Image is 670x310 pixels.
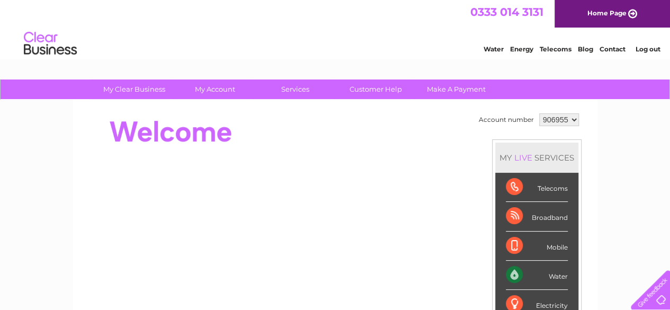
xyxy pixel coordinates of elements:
[600,45,626,53] a: Contact
[578,45,593,53] a: Blog
[91,79,178,99] a: My Clear Business
[476,111,537,129] td: Account number
[506,261,568,290] div: Water
[332,79,419,99] a: Customer Help
[506,173,568,202] div: Telecoms
[171,79,258,99] a: My Account
[495,143,578,173] div: MY SERVICES
[252,79,339,99] a: Services
[85,6,586,51] div: Clear Business is a trading name of Verastar Limited (registered in [GEOGRAPHIC_DATA] No. 3667643...
[635,45,660,53] a: Log out
[506,232,568,261] div: Mobile
[23,28,77,60] img: logo.png
[413,79,500,99] a: Make A Payment
[506,202,568,231] div: Broadband
[470,5,543,19] a: 0333 014 3131
[510,45,533,53] a: Energy
[512,153,534,163] div: LIVE
[484,45,504,53] a: Water
[540,45,571,53] a: Telecoms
